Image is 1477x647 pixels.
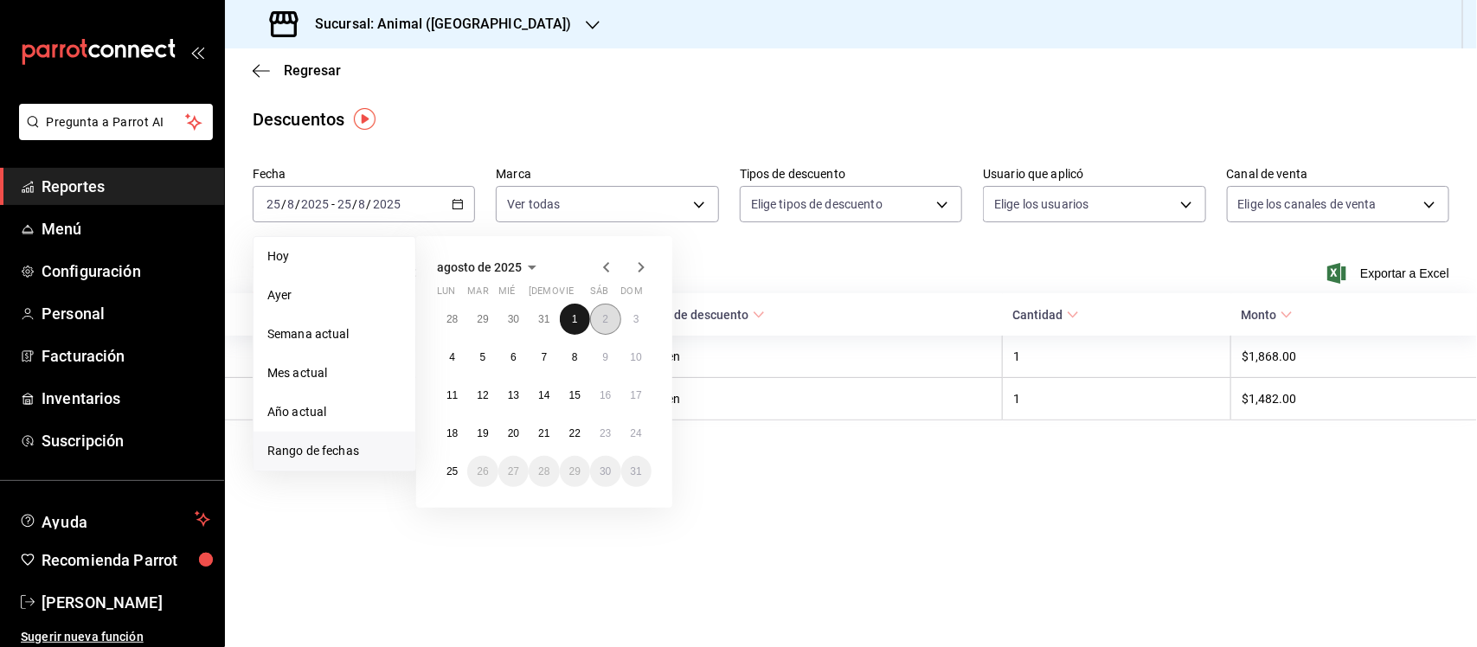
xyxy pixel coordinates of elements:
abbr: 25 de agosto de 2025 [446,465,458,477]
button: 5 de agosto de 2025 [467,342,498,373]
input: -- [286,197,295,211]
div: Descuentos [253,106,344,132]
abbr: viernes [560,285,574,304]
input: -- [266,197,281,211]
button: 29 de julio de 2025 [467,304,498,335]
button: 3 de agosto de 2025 [621,304,652,335]
abbr: 20 de agosto de 2025 [508,427,519,439]
th: $1,868.00 [1231,336,1477,378]
span: Mes actual [267,364,401,382]
span: Regresar [284,62,341,79]
abbr: 28 de julio de 2025 [446,313,458,325]
abbr: 13 de agosto de 2025 [508,389,519,401]
input: ---- [300,197,330,211]
a: Pregunta a Parrot AI [12,125,213,144]
abbr: domingo [621,285,643,304]
button: 9 de agosto de 2025 [590,342,620,373]
abbr: 11 de agosto de 2025 [446,389,458,401]
input: -- [337,197,352,211]
abbr: 29 de julio de 2025 [477,313,488,325]
button: 18 de agosto de 2025 [437,418,467,449]
button: 14 de agosto de 2025 [529,380,559,411]
span: / [295,197,300,211]
button: 10 de agosto de 2025 [621,342,652,373]
button: 12 de agosto de 2025 [467,380,498,411]
abbr: 30 de agosto de 2025 [600,465,611,477]
button: 20 de agosto de 2025 [498,418,529,449]
button: 21 de agosto de 2025 [529,418,559,449]
span: Ver todas [507,195,560,213]
button: 6 de agosto de 2025 [498,342,529,373]
h3: Sucursal: Animal ([GEOGRAPHIC_DATA]) [301,14,572,35]
button: 31 de agosto de 2025 [621,456,652,487]
th: [PERSON_NAME] [225,378,637,420]
abbr: 29 de agosto de 2025 [569,465,581,477]
abbr: 14 de agosto de 2025 [538,389,549,401]
button: 30 de agosto de 2025 [590,456,620,487]
abbr: 23 de agosto de 2025 [600,427,611,439]
button: 8 de agosto de 2025 [560,342,590,373]
button: 24 de agosto de 2025 [621,418,652,449]
span: Rango de fechas [267,442,401,460]
span: Configuración [42,259,210,283]
abbr: 12 de agosto de 2025 [477,389,488,401]
abbr: 19 de agosto de 2025 [477,427,488,439]
abbr: 2 de agosto de 2025 [602,313,608,325]
span: Elige los canales de venta [1238,195,1377,213]
abbr: 5 de agosto de 2025 [480,351,486,363]
abbr: 26 de agosto de 2025 [477,465,488,477]
button: Exportar a Excel [1331,263,1449,284]
th: Orden [637,378,1003,420]
button: 25 de agosto de 2025 [437,456,467,487]
span: Recomienda Parrot [42,548,210,572]
th: Orden [637,336,1003,378]
button: 26 de agosto de 2025 [467,456,498,487]
abbr: 28 de agosto de 2025 [538,465,549,477]
th: $1,482.00 [1231,378,1477,420]
button: 19 de agosto de 2025 [467,418,498,449]
abbr: 18 de agosto de 2025 [446,427,458,439]
abbr: miércoles [498,285,515,304]
button: open_drawer_menu [190,45,204,59]
span: Reportes [42,175,210,198]
button: 28 de julio de 2025 [437,304,467,335]
th: 1 [1003,336,1231,378]
abbr: 30 de julio de 2025 [508,313,519,325]
button: Regresar [253,62,341,79]
abbr: 31 de julio de 2025 [538,313,549,325]
span: Personal [42,302,210,325]
button: 4 de agosto de 2025 [437,342,467,373]
button: 29 de agosto de 2025 [560,456,590,487]
span: Semana actual [267,325,401,343]
button: 30 de julio de 2025 [498,304,529,335]
button: 2 de agosto de 2025 [590,304,620,335]
span: Ayer [267,286,401,304]
span: Facturación [42,344,210,368]
button: Pregunta a Parrot AI [19,104,213,140]
label: Fecha [253,169,475,181]
button: 27 de agosto de 2025 [498,456,529,487]
abbr: jueves [529,285,631,304]
span: Inventarios [42,387,210,410]
button: 31 de julio de 2025 [529,304,559,335]
th: [PERSON_NAME] [225,336,637,378]
th: 1 [1003,378,1231,420]
abbr: 1 de agosto de 2025 [572,313,578,325]
input: ---- [372,197,401,211]
button: 22 de agosto de 2025 [560,418,590,449]
button: Tooltip marker [354,108,376,130]
label: Tipos de descuento [740,169,962,181]
span: Menú [42,217,210,240]
span: Pregunta a Parrot AI [47,113,186,131]
span: Hoy [267,247,401,266]
abbr: 6 de agosto de 2025 [511,351,517,363]
span: agosto de 2025 [437,260,522,274]
abbr: 10 de agosto de 2025 [631,351,642,363]
abbr: 4 de agosto de 2025 [449,351,455,363]
abbr: 9 de agosto de 2025 [602,351,608,363]
button: 16 de agosto de 2025 [590,380,620,411]
span: Año actual [267,403,401,421]
span: Suscripción [42,429,210,452]
button: 13 de agosto de 2025 [498,380,529,411]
